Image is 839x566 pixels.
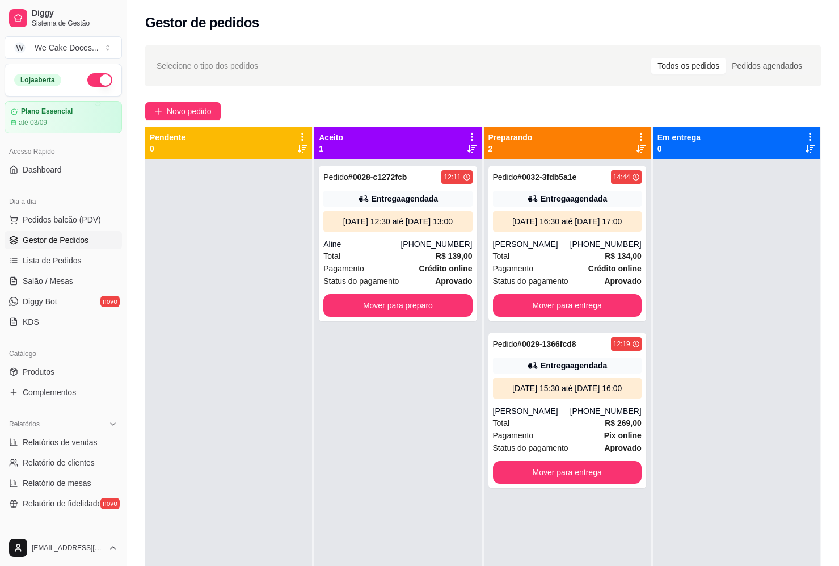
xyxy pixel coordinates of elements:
[23,214,101,225] span: Pedidos balcão (PDV)
[23,255,82,266] span: Lista de Pedidos
[604,431,642,440] strong: Pix online
[5,474,122,492] a: Relatório de mesas
[605,251,642,261] strong: R$ 134,00
[488,143,533,154] p: 2
[5,534,122,561] button: [EMAIL_ADDRESS][DOMAIN_NAME]
[5,313,122,331] a: KDS
[19,118,47,127] article: até 03/09
[23,387,76,398] span: Complementos
[5,251,122,270] a: Lista de Pedidos
[726,58,808,74] div: Pedidos agendados
[541,360,607,371] div: Entrega agendada
[21,107,73,116] article: Plano Essencial
[5,433,122,451] a: Relatórios de vendas
[493,238,570,250] div: [PERSON_NAME]
[657,143,701,154] p: 0
[498,383,637,394] div: [DATE] 15:30 até [DATE] 16:00
[517,339,576,349] strong: # 0029-1366fcd8
[14,42,26,53] span: W
[167,105,212,118] span: Novo pedido
[372,193,438,204] div: Entrega agendada
[23,366,54,378] span: Produtos
[5,272,122,290] a: Salão / Mesas
[657,132,701,143] p: Em entrega
[323,238,400,250] div: Aline
[435,276,472,286] strong: aprovado
[323,173,348,182] span: Pedido
[5,231,122,249] a: Gestor de Pedidos
[35,42,99,53] div: We Cake Doces ...
[23,234,88,246] span: Gestor de Pedidos
[23,316,39,328] span: KDS
[323,294,472,317] button: Mover para preparo
[323,250,340,262] span: Total
[5,363,122,381] a: Produtos
[32,543,104,552] span: [EMAIL_ADDRESS][DOMAIN_NAME]
[493,442,568,454] span: Status do pagamento
[517,173,576,182] strong: # 0032-3fdb5a1e
[23,275,73,287] span: Salão / Mesas
[319,132,343,143] p: Aceito
[5,192,122,211] div: Dia a dia
[488,132,533,143] p: Preparando
[498,216,637,227] div: [DATE] 16:30 até [DATE] 17:00
[323,262,364,275] span: Pagamento
[613,173,630,182] div: 14:44
[23,164,62,175] span: Dashboard
[444,173,461,182] div: 12:11
[588,264,642,273] strong: Crédito online
[5,5,122,32] a: DiggySistema de Gestão
[613,339,630,349] div: 12:19
[87,73,112,87] button: Alterar Status
[23,296,57,307] span: Diggy Bot
[323,275,399,287] span: Status do pagamento
[493,294,642,317] button: Mover para entrega
[23,498,102,509] span: Relatório de fidelidade
[541,193,607,204] div: Entrega agendada
[493,275,568,287] span: Status do pagamento
[5,292,122,311] a: Diggy Botnovo
[14,74,61,86] div: Loja aberta
[5,161,122,179] a: Dashboard
[493,417,510,429] span: Total
[32,19,117,28] span: Sistema de Gestão
[145,14,259,32] h2: Gestor de pedidos
[150,132,185,143] p: Pendente
[436,251,473,261] strong: R$ 139,00
[493,250,510,262] span: Total
[5,142,122,161] div: Acesso Rápido
[604,443,641,452] strong: aprovado
[5,526,122,544] div: Gerenciar
[5,36,122,59] button: Select a team
[570,238,642,250] div: [PHONE_NUMBER]
[319,143,343,154] p: 1
[419,264,472,273] strong: Crédito online
[9,420,40,429] span: Relatórios
[348,173,407,182] strong: # 0028-c1272fcb
[23,477,91,489] span: Relatório de mesas
[493,262,534,275] span: Pagamento
[651,58,726,74] div: Todos os pedidos
[154,107,162,115] span: plus
[493,173,518,182] span: Pedido
[5,211,122,229] button: Pedidos balcão (PDV)
[493,405,570,417] div: [PERSON_NAME]
[5,454,122,472] a: Relatório de clientes
[145,102,221,120] button: Novo pedido
[157,60,258,72] span: Selecione o tipo dos pedidos
[5,383,122,401] a: Complementos
[5,101,122,133] a: Plano Essencialaté 03/09
[5,494,122,513] a: Relatório de fidelidadenovo
[400,238,472,250] div: [PHONE_NUMBER]
[150,143,185,154] p: 0
[493,461,642,484] button: Mover para entrega
[493,429,534,442] span: Pagamento
[23,457,95,468] span: Relatório de clientes
[23,437,98,448] span: Relatórios de vendas
[493,339,518,349] span: Pedido
[5,345,122,363] div: Catálogo
[32,9,117,19] span: Diggy
[605,418,642,427] strong: R$ 269,00
[328,216,467,227] div: [DATE] 12:30 até [DATE] 13:00
[570,405,642,417] div: [PHONE_NUMBER]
